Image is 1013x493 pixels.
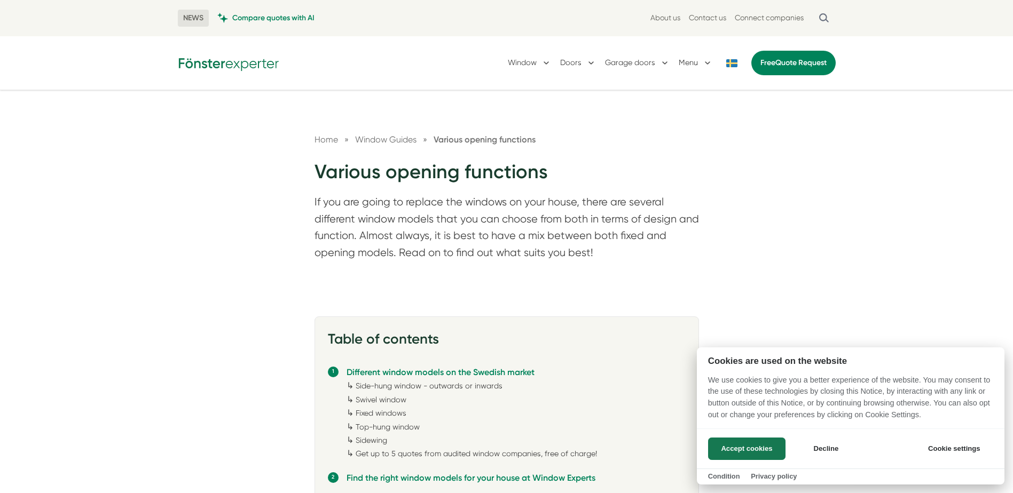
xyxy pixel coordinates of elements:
button: Decline [789,438,863,460]
h2: Cookies are used on the website [697,356,1004,366]
a: Condition [708,472,740,480]
button: Cookie settings [915,438,993,460]
a: Privacy policy [751,472,797,480]
button: Accept cookies [708,438,786,460]
p: We use cookies to give you a better experience of the website. You may consent to the use of thes... [697,375,1004,428]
